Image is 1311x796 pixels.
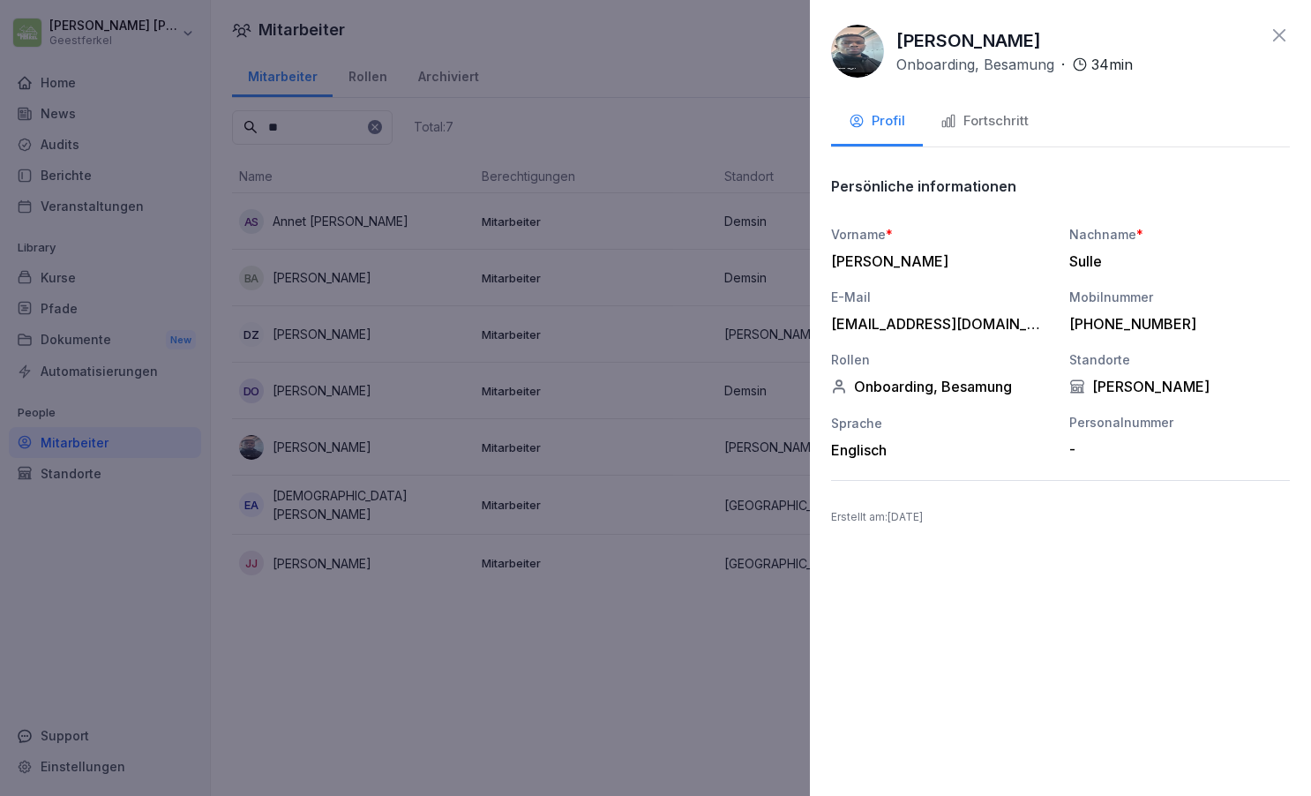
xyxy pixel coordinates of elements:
p: [PERSON_NAME] [896,27,1041,54]
div: Mobilnummer [1069,288,1290,306]
div: Nachname [1069,225,1290,244]
div: Sprache [831,414,1052,432]
div: Sulle [1069,252,1281,270]
button: Profil [831,99,923,146]
p: Onboarding, Besamung [896,54,1054,75]
div: - [1069,440,1281,458]
div: E-Mail [831,288,1052,306]
div: Standorte [1069,350,1290,369]
div: [PERSON_NAME] [831,252,1043,270]
div: [EMAIL_ADDRESS][DOMAIN_NAME] [831,315,1043,333]
div: [PERSON_NAME] [1069,378,1290,395]
div: Vorname [831,225,1052,244]
div: Rollen [831,350,1052,369]
div: · [896,54,1133,75]
div: Englisch [831,441,1052,459]
p: Persönliche informationen [831,177,1016,195]
div: Fortschritt [940,111,1029,131]
button: Fortschritt [923,99,1046,146]
p: Erstellt am : [DATE] [831,509,1290,525]
div: [PHONE_NUMBER] [1069,315,1281,333]
p: 34 min [1091,54,1133,75]
div: Profil [849,111,905,131]
img: jispnbjj5dwg25el7g7y6enl.png [831,25,884,78]
div: Personalnummer [1069,413,1290,432]
div: Onboarding, Besamung [831,378,1052,395]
